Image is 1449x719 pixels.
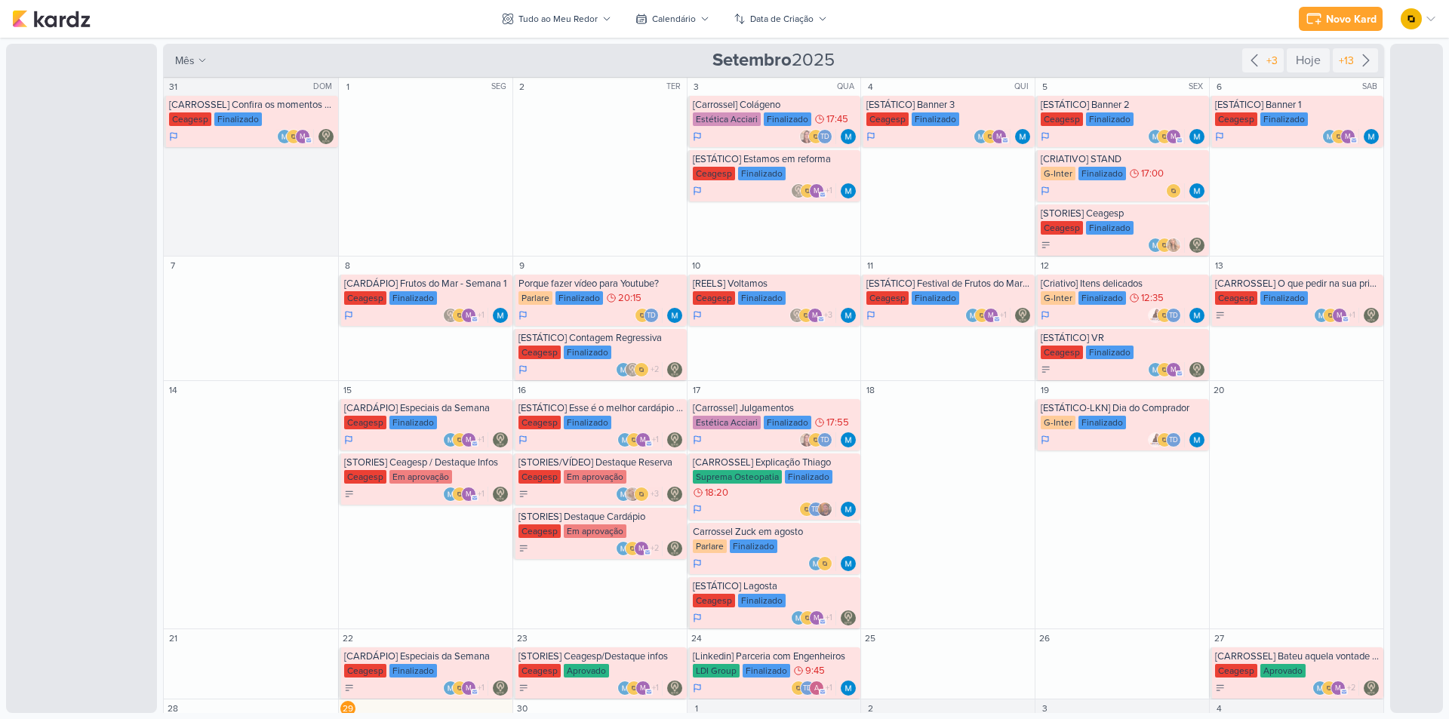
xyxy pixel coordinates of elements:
[983,129,998,144] img: IDBOX - Agência de Design
[1189,362,1204,377] div: Responsável: Leviê Agência de Marketing Digital
[965,308,980,323] img: MARIANA MIRANDA
[1287,48,1330,72] div: Hoje
[809,183,824,198] div: mlegnaioli@gmail.com
[625,487,640,502] img: Sarah Violante
[518,346,561,359] div: Ceagesp
[518,402,684,414] div: [ESTÁTICO] Esse é o melhor cardápio de Frutos do Mar de São Paulo
[169,99,335,111] div: [CARROSSEL] Confira os momentos especiais do nosso Festival de Sopas
[1336,53,1357,69] div: +13
[1345,134,1351,141] p: m
[1148,129,1163,144] img: MARIANA MIRANDA
[841,308,856,323] img: MARIANA MIRANDA
[1015,129,1030,144] div: Responsável: MARIANA MIRANDA
[817,502,832,517] img: Eduardo Rodrigues Campos
[817,432,832,447] div: Thais de carvalho
[1041,332,1206,344] div: [ESTÁTICO] VR
[693,167,735,180] div: Ceagesp
[1171,367,1177,374] p: m
[1171,134,1177,141] p: m
[1189,238,1204,253] div: Responsável: Leviê Agência de Marketing Digital
[515,79,530,94] div: 2
[1157,308,1172,323] img: IDBOX - Agência de Design
[866,291,909,305] div: Ceagesp
[808,308,823,323] div: mlegnaioli@gmail.com
[1078,416,1126,429] div: Finalizado
[1189,238,1204,253] img: Leviê Agência de Marketing Digital
[712,48,835,72] span: 2025
[1148,362,1185,377] div: Colaboradores: MARIANA MIRANDA, IDBOX - Agência de Design, mlegnaioli@gmail.com
[1364,308,1379,323] img: Leviê Agência de Marketing Digital
[1157,432,1172,447] img: IDBOX - Agência de Design
[1364,308,1379,323] div: Responsável: Leviê Agência de Marketing Digital
[635,308,650,323] img: IDBOX - Agência de Design
[1215,112,1257,126] div: Ceagesp
[1148,308,1185,323] div: Colaboradores: Amannda Primo, IDBOX - Agência de Design, Thais de carvalho
[1041,153,1206,165] div: [CRIATIVO] STAND
[616,487,663,502] div: Colaboradores: MARIANA MIRANDA, Sarah Violante, IDBOX - Agência de Design, mlegnaioli@gmail.com, ...
[1148,238,1185,253] div: Colaboradores: MARIANA MIRANDA, IDBOX - Agência de Design, Yasmin Yumi
[841,308,856,323] div: Responsável: MARIANA MIRANDA
[1215,99,1380,111] div: [ESTÁTICO] Banner 1
[1189,308,1204,323] div: Responsável: MARIANA MIRANDA
[863,79,878,94] div: 4
[667,308,682,323] img: MARIANA MIRANDA
[738,167,786,180] div: Finalizado
[1189,129,1204,144] div: Responsável: MARIANA MIRANDA
[820,437,829,444] p: Td
[1148,308,1163,323] img: Amannda Primo
[1041,291,1075,305] div: G-Inter
[705,487,728,498] span: 18:20
[866,99,1032,111] div: [ESTÁTICO] Banner 3
[518,416,561,429] div: Ceagesp
[1041,278,1206,290] div: [Criativo] Itens delicados
[1166,362,1181,377] div: mlegnaioli@gmail.com
[823,309,832,321] span: +3
[1189,432,1204,447] div: Responsável: MARIANA MIRANDA
[808,502,823,517] div: Thais de carvalho
[841,183,856,198] img: MARIANA MIRANDA
[493,308,508,323] div: Responsável: MARIANA MIRANDA
[443,308,488,323] div: Colaboradores: Leviê Agência de Marketing Digital, IDBOX - Agência de Design, mlegnaioli@gmail.co...
[998,309,1007,321] span: +1
[340,383,355,398] div: 15
[764,112,811,126] div: Finalizado
[564,416,611,429] div: Finalizado
[1041,402,1206,414] div: [ESTÁTICO-LKN] Dia do Comprador
[1401,8,1422,29] img: IDBOX - Agência de Design
[518,456,684,469] div: [STORIES/VÍDEO] Destaque Reserva
[175,53,195,69] span: mês
[461,308,476,323] div: mlegnaioli@gmail.com
[712,49,792,71] strong: Setembro
[518,364,528,376] div: Em Andamento
[841,432,856,447] img: MARIANA MIRANDA
[651,434,659,446] span: +1
[799,502,836,517] div: Colaboradores: IDBOX - Agência de Design, Thais de carvalho, Eduardo Rodrigues Campos
[1166,238,1181,253] img: Yasmin Yumi
[799,432,814,447] img: Tatiane Acciari
[974,129,989,144] img: MARIANA MIRANDA
[634,362,649,377] img: IDBOX - Agência de Design
[518,470,561,484] div: Ceagesp
[389,291,437,305] div: Finalizado
[1189,308,1204,323] img: MARIANA MIRANDA
[1086,112,1134,126] div: Finalizado
[841,129,856,144] div: Responsável: MARIANA MIRANDA
[1086,346,1134,359] div: Finalizado
[318,129,334,144] div: Responsável: Leviê Agência de Marketing Digital
[1189,362,1204,377] img: Leviê Agência de Marketing Digital
[693,99,858,111] div: [Carrossel] Colágeno
[555,291,603,305] div: Finalizado
[1086,221,1134,235] div: Finalizado
[1166,183,1181,198] img: IDBOX - Agência de Design
[1141,168,1164,179] span: 17:00
[452,308,467,323] img: IDBOX - Agência de Design
[791,183,806,198] img: Leviê Agência de Marketing Digital
[617,432,663,447] div: Colaboradores: MARIANA MIRANDA, IDBOX - Agência de Design, mlegnaioli@gmail.com, Thais de carvalho
[344,489,355,499] div: A Fazer
[800,183,815,198] img: IDBOX - Agência de Design
[640,437,646,444] p: m
[493,487,508,502] img: Leviê Agência de Marketing Digital
[518,309,528,321] div: Em Andamento
[817,129,832,144] div: Thais de carvalho
[863,258,878,273] div: 11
